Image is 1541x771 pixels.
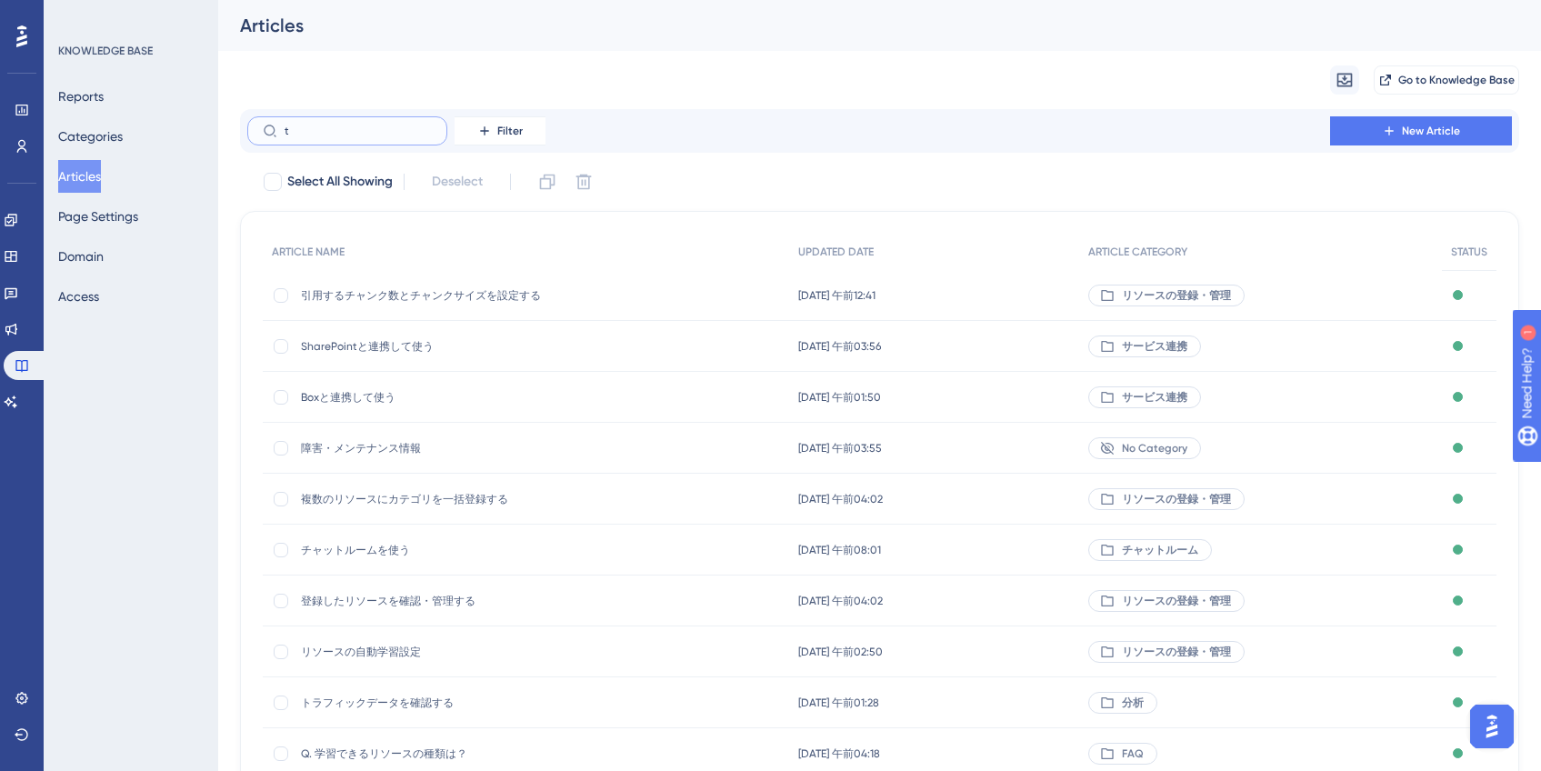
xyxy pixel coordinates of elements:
[1122,696,1144,710] span: 分析
[798,339,881,354] span: [DATE] 午前03:56
[58,80,104,113] button: Reports
[58,44,153,58] div: KNOWLEDGE BASE
[1122,746,1144,761] span: FAQ
[240,13,1474,38] div: Articles
[58,280,99,313] button: Access
[798,543,881,557] span: [DATE] 午前08:01
[432,171,483,193] span: Deselect
[798,492,883,506] span: [DATE] 午前04:02
[272,245,345,259] span: ARTICLE NAME
[126,9,132,24] div: 1
[301,543,592,557] span: チャットルームを使う
[1451,245,1487,259] span: STATUS
[1402,124,1460,138] span: New Article
[798,696,879,710] span: [DATE] 午前01:28
[43,5,114,26] span: Need Help?
[285,125,432,137] input: Search
[301,441,592,456] span: 障害・メンテナンス情報
[1330,116,1512,145] button: New Article
[1374,65,1519,95] button: Go to Knowledge Base
[1122,339,1187,354] span: サービス連携
[58,160,101,193] button: Articles
[798,288,876,303] span: [DATE] 午前12:41
[301,645,592,659] span: リソースの自動学習設定
[798,390,881,405] span: [DATE] 午前01:50
[301,288,592,303] span: 引用するチャンク数とチャンクサイズを設定する
[1088,245,1187,259] span: ARTICLE CATEGORY
[1122,543,1198,557] span: チャットルーム
[58,120,123,153] button: Categories
[1122,594,1231,608] span: リソースの登録・管理
[1122,441,1187,456] span: No Category
[1122,492,1231,506] span: リソースの登録・管理
[301,746,592,761] span: Q. 学習できるリソースの種類は？
[1122,288,1231,303] span: リソースの登録・管理
[455,116,545,145] button: Filter
[798,245,874,259] span: UPDATED DATE
[1122,645,1231,659] span: リソースの登録・管理
[301,339,592,354] span: SharePointと連携して使う
[301,492,592,506] span: 複数のリソースにカテゴリを一括登録する
[1122,390,1187,405] span: サービス連携
[301,594,592,608] span: 登録したリソースを確認・管理する
[58,240,104,273] button: Domain
[798,594,883,608] span: [DATE] 午前04:02
[301,696,592,710] span: トラフィックデータを確認する
[287,171,393,193] span: Select All Showing
[798,746,880,761] span: [DATE] 午前04:18
[415,165,499,198] button: Deselect
[798,441,882,456] span: [DATE] 午前03:55
[798,645,883,659] span: [DATE] 午前02:50
[1465,699,1519,754] iframe: UserGuiding AI Assistant Launcher
[301,390,592,405] span: Boxと連携して使う
[1398,73,1515,87] span: Go to Knowledge Base
[58,200,138,233] button: Page Settings
[497,124,523,138] span: Filter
